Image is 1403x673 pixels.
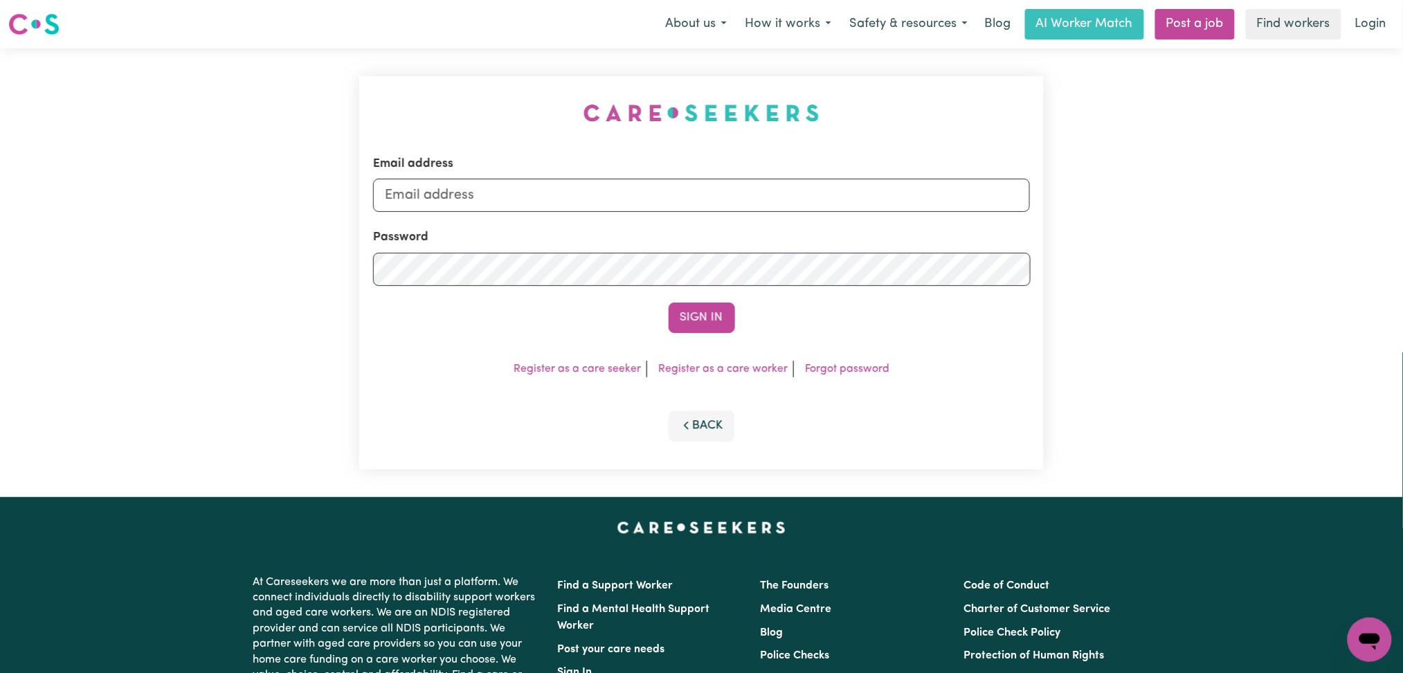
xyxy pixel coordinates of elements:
[373,179,1031,212] input: Email address
[8,8,60,40] a: Careseekers logo
[761,604,832,615] a: Media Centre
[617,522,786,533] a: Careseekers home page
[761,627,784,638] a: Blog
[558,580,673,591] a: Find a Support Worker
[761,650,830,661] a: Police Checks
[736,10,840,39] button: How it works
[963,604,1110,615] a: Charter of Customer Service
[1155,9,1235,39] a: Post a job
[805,364,889,375] a: Forgot password
[656,10,736,39] button: About us
[840,10,977,39] button: Safety & resources
[558,604,710,631] a: Find a Mental Health Support Worker
[1025,9,1144,39] a: AI Worker Match
[373,155,453,173] label: Email address
[963,650,1104,661] a: Protection of Human Rights
[977,9,1020,39] a: Blog
[514,364,641,375] a: Register as a care seeker
[669,303,735,333] button: Sign In
[558,644,665,655] a: Post your care needs
[8,12,60,37] img: Careseekers logo
[963,580,1049,591] a: Code of Conduct
[1347,9,1395,39] a: Login
[963,627,1060,638] a: Police Check Policy
[1348,618,1392,662] iframe: Button to launch messaging window
[669,411,735,441] button: Back
[761,580,829,591] a: The Founders
[373,228,428,246] label: Password
[1246,9,1341,39] a: Find workers
[658,364,788,375] a: Register as a care worker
